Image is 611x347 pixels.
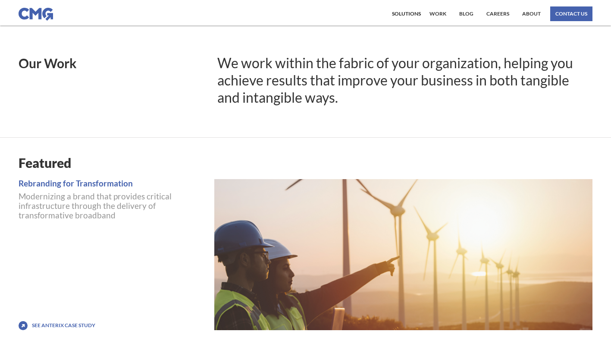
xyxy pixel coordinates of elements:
[19,179,206,187] a: Rebranding for Transformation
[19,57,206,69] h1: Our Work
[19,8,53,21] img: CMG logo in blue.
[555,11,587,16] div: contact us
[19,192,206,220] p: Modernizing a brand that provides critical infrastructure through the delivery of transformative ...
[457,6,476,21] a: Blog
[32,322,95,328] a: See Anterix Case Study
[520,6,543,21] a: About
[392,11,421,16] div: Solutions
[19,321,28,330] img: icon with arrow pointing up and to the right.
[19,155,593,170] h1: Featured
[217,54,593,106] h1: We work within the fabric of your organization, helping you achieve results that improve your bus...
[484,6,511,21] a: Careers
[427,6,448,21] a: work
